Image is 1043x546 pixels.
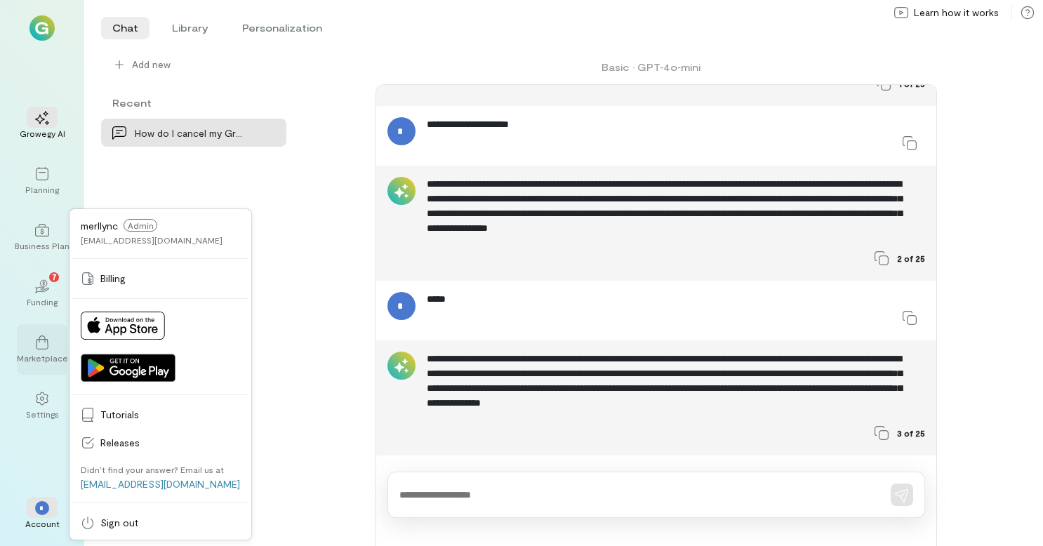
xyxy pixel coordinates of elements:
[17,156,67,206] a: Planning
[81,312,165,340] img: Download on App Store
[72,509,248,537] a: Sign out
[17,268,67,319] a: Funding
[81,220,118,232] span: merllync
[72,265,248,293] a: Billing
[132,58,275,72] span: Add new
[17,490,67,540] div: *Account
[17,352,68,364] div: Marketplace
[17,100,67,150] a: Growegy AI
[72,401,248,429] a: Tutorials
[81,478,240,490] a: [EMAIL_ADDRESS][DOMAIN_NAME]
[914,6,999,20] span: Learn how it works
[81,464,224,475] div: Didn’t find your answer? Email us at
[100,436,240,450] span: Releases
[897,253,925,264] span: 2 of 25
[72,429,248,457] a: Releases
[27,296,58,307] div: Funding
[100,408,240,422] span: Tutorials
[161,17,220,39] li: Library
[15,240,69,251] div: Business Plan
[25,184,59,195] div: Planning
[231,17,333,39] li: Personalization
[81,354,175,382] img: Get it on Google Play
[26,408,59,420] div: Settings
[17,212,67,262] a: Business Plan
[17,324,67,375] a: Marketplace
[101,95,286,110] div: Recent
[897,427,925,439] span: 3 of 25
[135,126,244,140] div: How do I cancel my Growegy subscription?
[25,518,60,529] div: Account
[17,380,67,431] a: Settings
[100,272,240,286] span: Billing
[101,17,150,39] li: Chat
[124,219,157,232] span: Admin
[20,128,65,139] div: Growegy AI
[52,270,57,283] span: 7
[81,234,222,246] div: [EMAIL_ADDRESS][DOMAIN_NAME]
[100,516,240,530] span: Sign out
